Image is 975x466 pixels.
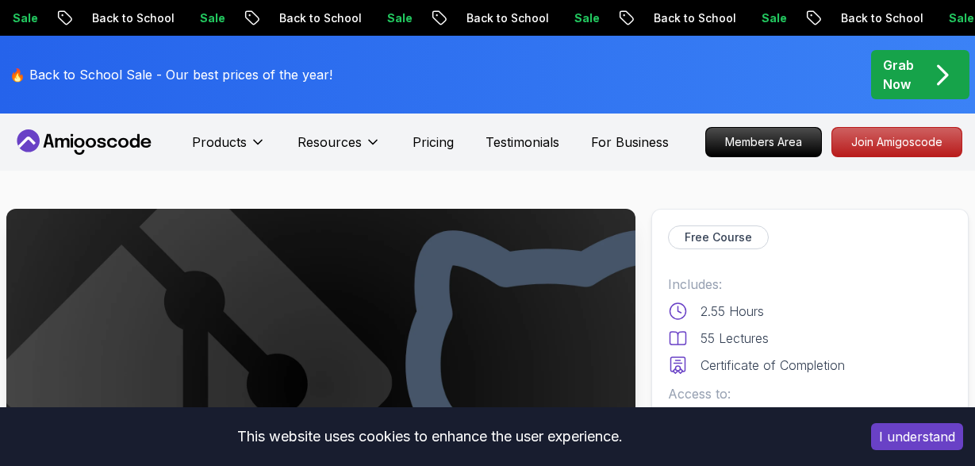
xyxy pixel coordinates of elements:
[297,133,381,164] button: Resources
[832,128,962,156] p: Join Amigoscode
[67,10,175,26] p: Back to School
[442,10,550,26] p: Back to School
[10,65,332,84] p: 🔥 Back to School Sale - Our best prices of the year!
[701,356,845,375] p: Certificate of Completion
[685,229,752,245] p: Free Course
[486,133,559,152] a: Testimonials
[363,10,413,26] p: Sale
[192,133,247,152] p: Products
[12,419,847,454] div: This website uses cookies to enhance the user experience.
[924,10,975,26] p: Sale
[629,10,737,26] p: Back to School
[668,275,952,294] p: Includes:
[297,133,362,152] p: Resources
[816,10,924,26] p: Back to School
[705,127,822,157] a: Members Area
[175,10,226,26] p: Sale
[255,10,363,26] p: Back to School
[706,128,821,156] p: Members Area
[871,423,963,450] button: Accept cookies
[737,10,788,26] p: Sale
[550,10,601,26] p: Sale
[701,329,769,348] p: 55 Lectures
[192,133,266,164] button: Products
[701,302,764,321] p: 2.55 Hours
[883,56,914,94] p: Grab Now
[668,384,952,403] p: Access to:
[591,133,669,152] a: For Business
[831,127,962,157] a: Join Amigoscode
[413,133,454,152] a: Pricing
